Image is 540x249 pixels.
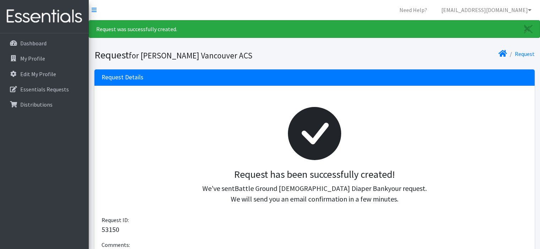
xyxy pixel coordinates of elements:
h3: Request has been successfully created! [107,169,522,181]
div: Request was successfully created. [89,20,540,38]
p: Distributions [20,101,53,108]
a: [EMAIL_ADDRESS][DOMAIN_NAME] [436,3,537,17]
a: Dashboard [3,36,86,50]
a: Essentials Requests [3,82,86,96]
p: Dashboard [20,40,47,47]
p: Essentials Requests [20,86,69,93]
p: Edit My Profile [20,70,56,78]
img: HumanEssentials [3,5,86,28]
p: 53150 [102,224,528,235]
a: Need Help? [394,3,433,17]
a: Request [515,50,535,57]
p: We've sent your request. We will send you an email confirmation in a few minutes. [107,183,522,204]
a: My Profile [3,51,86,66]
small: for [PERSON_NAME] Vancouver ACS [129,50,252,61]
span: Comments: [102,241,130,248]
a: Close [517,21,540,38]
a: Edit My Profile [3,67,86,81]
span: Request ID: [102,216,129,223]
a: Distributions [3,97,86,112]
span: Battle Ground [DEMOGRAPHIC_DATA] Diaper Bank [235,184,388,193]
h3: Request Details [102,74,143,81]
p: My Profile [20,55,45,62]
h1: Request [94,49,312,61]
